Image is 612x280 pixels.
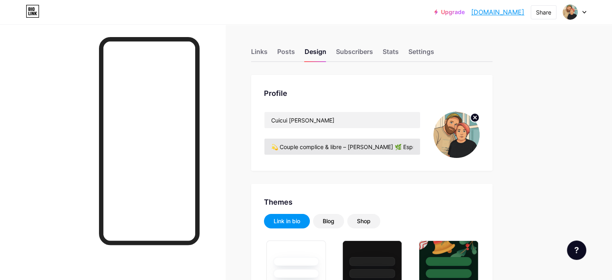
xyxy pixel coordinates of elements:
div: Themes [264,197,480,207]
img: cuicui [563,4,578,20]
img: cuicui [433,112,480,158]
div: Blog [323,217,334,225]
div: Profile [264,88,480,99]
div: Shop [357,217,371,225]
div: Links [251,47,268,61]
a: [DOMAIN_NAME] [471,7,524,17]
a: Upgrade [434,9,465,15]
input: Bio [264,139,420,155]
div: Share [536,8,551,17]
div: Link in bio [274,217,300,225]
div: Subscribers [336,47,373,61]
div: Design [305,47,326,61]
div: Stats [383,47,399,61]
div: Posts [277,47,295,61]
div: Settings [408,47,434,61]
input: Name [264,112,420,128]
